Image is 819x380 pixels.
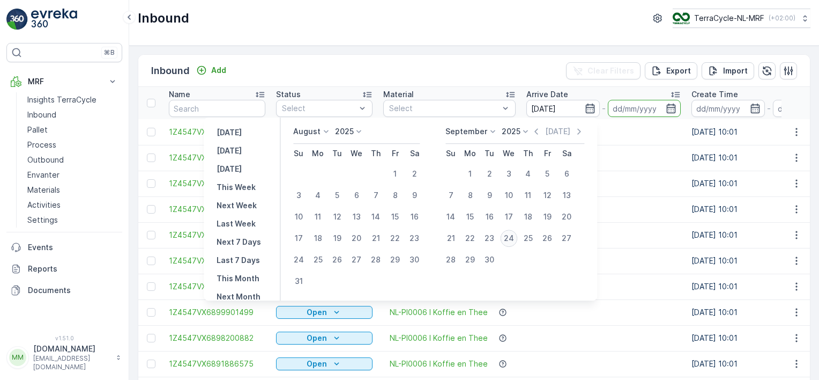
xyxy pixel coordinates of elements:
th: Monday [460,144,480,163]
p: Materials [27,185,60,195]
div: 29 [461,251,479,268]
p: Process [27,140,56,150]
div: 17 [290,230,307,247]
span: 1Z4547VX6898582836 [169,127,265,137]
div: 27 [348,251,365,268]
th: Monday [308,144,327,163]
div: 20 [558,208,575,225]
a: Inbound [23,107,122,122]
span: NL-PI0006 I Koffie en Thee [390,333,488,344]
p: Clear Filters [587,65,634,76]
button: Last 7 Days [212,254,264,267]
a: 1Z4547VX6892617961 [169,230,265,240]
div: 26 [539,230,556,247]
input: dd/mm/yyyy [526,100,600,117]
p: MRF [28,76,101,87]
button: TerraCycle-NL-MRF(+02:00) [673,9,810,28]
div: 5 [539,165,556,182]
p: August [293,126,321,137]
p: Next 7 Days [217,237,261,247]
a: 1Z4547VX6898879712 [169,204,265,215]
p: Name [169,89,190,100]
a: 1Z4547VX6895988449 [169,152,265,163]
a: 1Z4547VX6898200882 [169,333,265,344]
div: 24 [500,230,517,247]
div: 13 [348,208,365,225]
p: Reports [28,264,118,274]
p: [DATE] [217,145,242,156]
button: MRF [6,71,122,92]
button: Next Week [212,199,261,212]
p: September [445,126,487,137]
button: Import [702,62,754,79]
p: Material [383,89,414,100]
div: 30 [406,251,423,268]
p: Activities [27,200,61,210]
a: NL-PI0006 I Koffie en Thee [390,307,488,318]
p: 2025 [502,126,520,137]
th: Thursday [518,144,538,163]
div: 16 [406,208,423,225]
div: 18 [309,230,326,247]
div: 15 [386,208,404,225]
div: 17 [500,208,517,225]
p: Arrive Date [526,89,568,100]
img: logo [6,9,28,30]
div: 15 [461,208,479,225]
span: 1Z4547VX6899901499 [169,307,265,318]
div: 7 [442,187,459,204]
button: Today [212,144,246,157]
div: 26 [329,251,346,268]
div: 11 [309,208,326,225]
div: 12 [329,208,346,225]
p: This Week [217,182,256,193]
div: 27 [558,230,575,247]
div: 21 [442,230,459,247]
p: Inbound [27,109,56,120]
div: 2 [481,165,498,182]
div: 2 [406,165,423,182]
div: 14 [367,208,384,225]
p: Next Month [217,291,260,302]
div: Toggle Row Selected [147,154,155,162]
a: 1Z4547VX6897348618 [169,178,265,189]
button: Clear Filters [566,62,641,79]
th: Sunday [289,144,308,163]
div: Toggle Row Selected [147,128,155,136]
p: Last Week [217,218,256,229]
button: Open [276,332,373,345]
th: Tuesday [480,144,499,163]
div: 25 [309,251,326,268]
a: NL-PI0006 I Koffie en Thee [390,359,488,369]
div: 9 [406,187,423,204]
th: Saturday [405,144,424,163]
div: 3 [500,165,517,182]
button: Tomorrow [212,163,246,176]
div: 20 [348,230,365,247]
a: Outbound [23,152,122,167]
div: Toggle Row Selected [147,334,155,342]
a: 1Z4547VX6897761108 [169,281,265,292]
p: Insights TerraCycle [27,94,96,105]
div: Toggle Row Selected [147,308,155,317]
a: Reports [6,258,122,280]
div: 6 [558,165,575,182]
p: [DATE] [217,127,242,138]
a: Envanter [23,167,122,182]
button: MM[DOMAIN_NAME][EMAIL_ADDRESS][DOMAIN_NAME] [6,344,122,371]
th: Tuesday [327,144,347,163]
div: 19 [329,230,346,247]
button: Next Month [212,290,265,303]
p: [EMAIL_ADDRESS][DOMAIN_NAME] [33,354,110,371]
div: Toggle Row Selected [147,179,155,188]
a: Process [23,137,122,152]
div: Toggle Row Selected [147,360,155,368]
div: Toggle Row Selected [147,231,155,239]
p: ( +02:00 ) [769,14,795,23]
a: Activities [23,198,122,213]
div: 23 [481,230,498,247]
p: 2025 [335,126,354,137]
